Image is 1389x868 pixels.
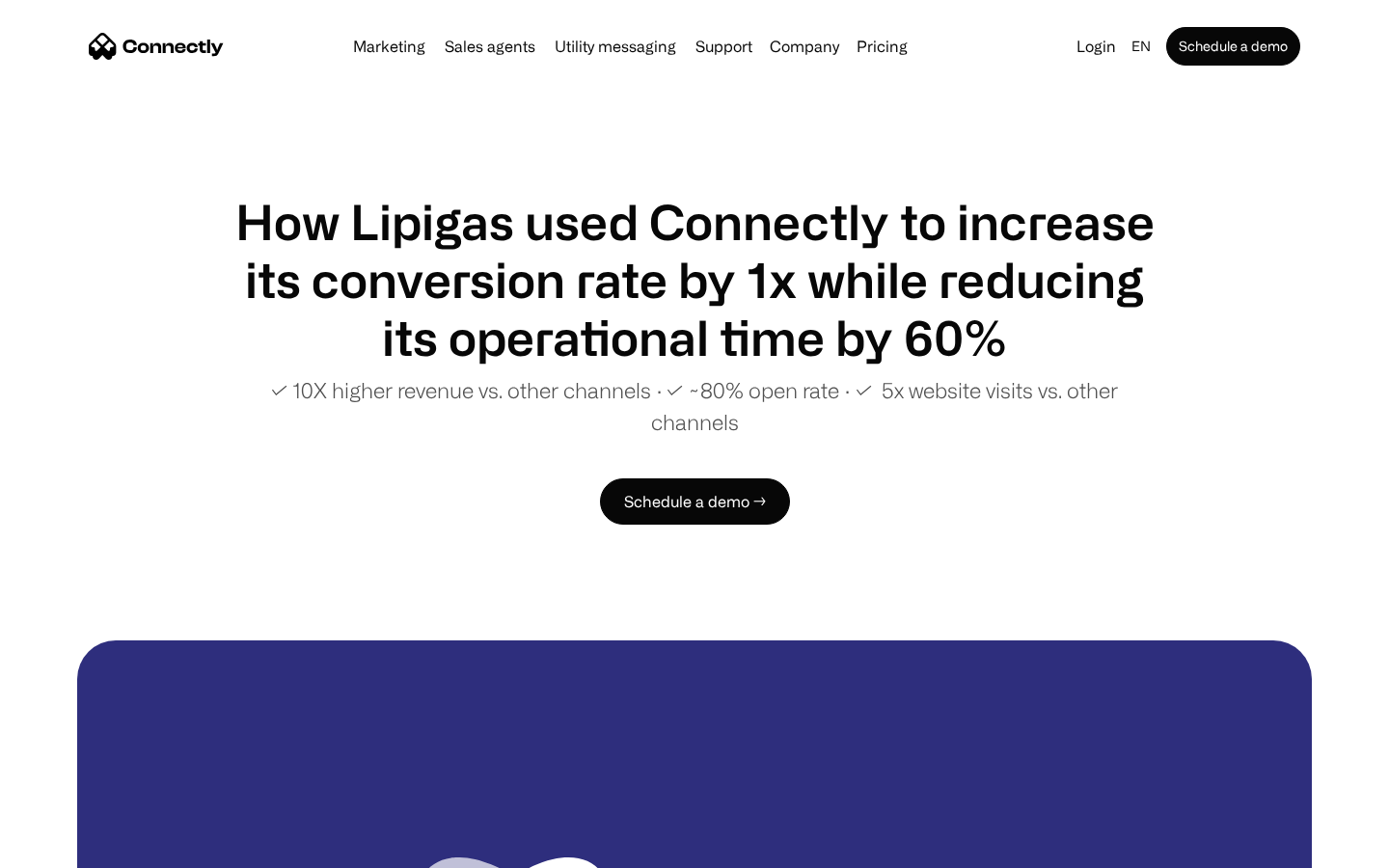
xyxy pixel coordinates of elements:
a: Login [1069,33,1124,60]
ul: Language list [39,834,116,861]
a: Support [688,39,760,54]
a: Schedule a demo [1166,27,1300,66]
a: Pricing [849,39,915,54]
a: Schedule a demo → [600,478,790,525]
h1: How Lipigas used Connectly to increase its conversion rate by 1x while reducing its operational t... [231,193,1157,366]
a: Marketing [345,39,433,54]
div: en [1131,33,1151,60]
a: Utility messaging [547,39,684,54]
div: Company [770,33,839,60]
p: ✓ 10X higher revenue vs. other channels ∙ ✓ ~80% open rate ∙ ✓ 5x website visits vs. other channels [231,374,1157,438]
aside: Language selected: English [19,832,116,861]
a: Sales agents [437,39,543,54]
